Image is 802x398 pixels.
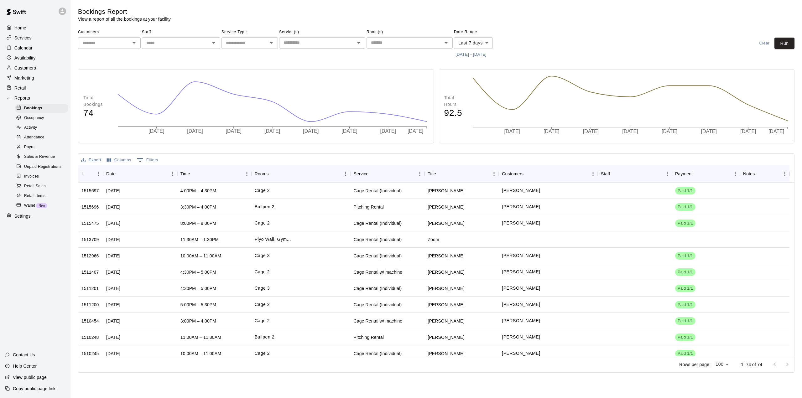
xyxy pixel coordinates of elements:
p: Reports [14,95,30,101]
p: Rows per page: [679,361,711,368]
button: Clear [754,38,774,49]
p: Collin Smith [502,301,540,308]
div: Last 7 days [454,37,493,49]
button: Sort [693,169,701,178]
a: Calendar [5,43,65,53]
div: 8:00PM – 9:00PM [180,220,216,226]
button: Export [80,155,103,165]
div: Paul Smith [428,220,464,226]
p: David Bullard [502,318,540,324]
div: Cage Rental (Individual) [353,350,402,357]
div: Mon, Oct 13, 2025 [106,204,120,210]
a: Settings [5,211,65,221]
span: Paid 1/1 [675,351,695,357]
span: Bookings [24,105,42,111]
button: Open [130,39,138,47]
button: Open [442,39,450,47]
a: Attendance [15,133,70,142]
a: Marketing [5,73,65,83]
div: Invoices [15,172,68,181]
tspan: [DATE] [583,129,599,134]
tspan: [DATE] [187,128,203,134]
div: 1515475 [81,220,99,226]
span: Occupancy [24,115,44,121]
p: Brian Van Dyke [502,204,540,210]
div: Customers [502,165,523,183]
span: Retail Items [24,193,45,199]
div: 100 [713,360,731,369]
p: Help Center [13,363,37,369]
div: 1515697 [81,188,99,194]
button: Show filters [135,155,160,165]
button: Menu [731,169,740,178]
div: ID [81,165,85,183]
div: Cage Rental (Individual) [353,302,402,308]
span: Room(s) [367,27,453,37]
p: Ethan Williams [502,350,540,357]
p: Copy public page link [13,385,55,392]
p: Ethan Williams [502,334,540,340]
p: Services [14,35,32,41]
span: Unpaid Registrations [24,164,61,170]
tspan: [DATE] [662,129,677,134]
p: Cage 3 [255,252,270,259]
div: Fri, Oct 10, 2025 [106,285,120,292]
div: Mon, Oct 13, 2025 [106,220,120,226]
h4: 92.5 [444,108,466,119]
p: Brian Van Dyke [502,187,540,194]
span: Payroll [24,144,36,150]
span: Retail Sales [24,183,46,189]
div: Unpaid Registrations [15,163,68,171]
p: Preston Connors [502,269,540,275]
span: Activity [24,125,37,131]
button: Open [209,39,218,47]
div: 4:00PM – 4:30PM [180,188,216,194]
div: 10:00AM – 11:00AM [180,253,221,259]
a: Occupancy [15,113,70,123]
h5: Bookings Report [78,8,171,16]
div: Pitching Rental [353,334,383,340]
div: Preston Connors [428,269,464,275]
a: Customers [5,63,65,73]
div: 1515696 [81,204,99,210]
button: Open [354,39,363,47]
a: Availability [5,53,65,63]
a: Reports [5,93,65,103]
button: Sort [368,169,377,178]
div: Date [103,165,177,183]
button: Menu [780,169,789,178]
span: Wallet [24,203,35,209]
p: View public page [13,374,47,380]
tspan: [DATE] [768,129,784,134]
div: Attendance [15,133,68,142]
p: Total Hours [444,95,466,108]
button: Menu [588,169,598,178]
span: Service Type [221,27,278,37]
div: Payment [672,165,740,183]
div: Retail Items [15,192,68,200]
p: 1–74 of 74 [741,361,762,368]
div: Activity [15,123,68,132]
p: Bullpen 2 [255,204,274,210]
span: Paid 1/1 [675,188,695,194]
div: 1513709 [81,236,99,243]
div: Brian Van Dyke [428,204,464,210]
span: Date Range [454,27,509,37]
tspan: [DATE] [264,128,280,134]
div: Rooms [255,165,269,183]
p: Daniel Vines [502,252,540,259]
div: Service [350,165,424,183]
div: ID [78,165,103,183]
div: Tyre Williams [428,350,464,357]
div: 10:00AM – 11:00AM [180,350,221,357]
p: Customers [14,65,36,71]
div: Cage Rental (Individual) [353,253,402,259]
div: Paul Smith [428,302,464,308]
div: Occupancy [15,114,68,122]
div: 1512966 [81,253,99,259]
span: Service(s) [279,27,365,37]
div: Tyre Williams [428,334,464,340]
div: 1511200 [81,302,99,308]
span: Paid 1/1 [675,302,695,308]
